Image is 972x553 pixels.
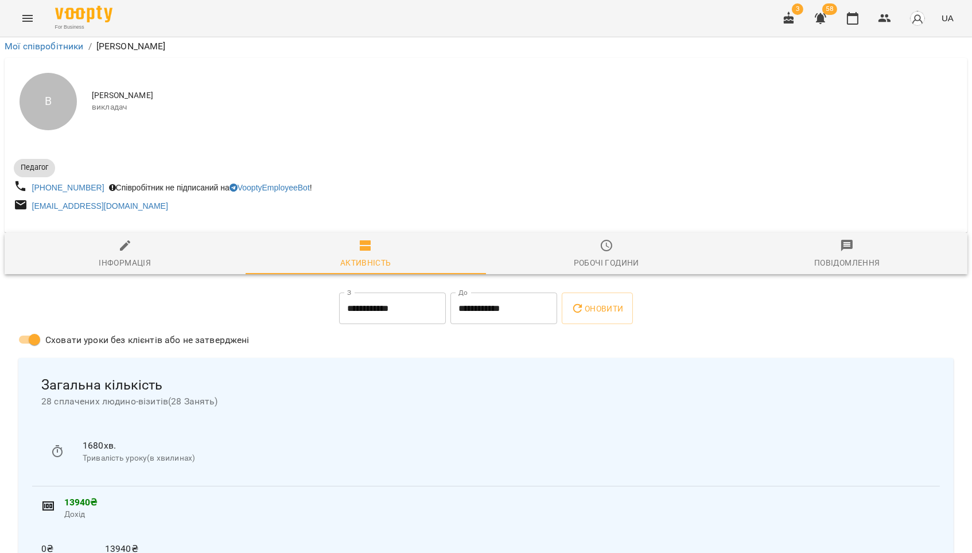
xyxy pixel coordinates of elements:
[814,256,880,270] div: Повідомлення
[20,73,77,130] div: В
[942,12,954,24] span: UA
[792,3,803,15] span: 3
[64,496,931,509] p: 13940 ₴
[41,376,931,394] span: Загальна кількість
[96,40,166,53] p: [PERSON_NAME]
[55,24,112,31] span: For Business
[822,3,837,15] span: 58
[14,5,41,32] button: Menu
[562,293,632,325] button: Оновити
[107,180,314,196] div: Співробітник не підписаний на !
[574,256,639,270] div: Робочі години
[64,509,931,520] span: Дохід
[340,256,391,270] div: Активність
[41,395,931,408] span: 28 сплачених людино-візитів ( 28 Занять )
[32,201,168,211] a: [EMAIL_ADDRESS][DOMAIN_NAME]
[5,40,967,53] nav: breadcrumb
[909,10,926,26] img: avatar_s.png
[92,90,958,102] span: [PERSON_NAME]
[45,333,250,347] span: Сховати уроки без клієнтів або не затверджені
[230,183,310,192] a: VooptyEmployeeBot
[99,256,151,270] div: Інформація
[88,40,92,53] li: /
[92,102,958,113] span: викладач
[83,453,922,464] p: Тривалість уроку(в хвилинах)
[14,162,55,173] span: Педагог
[937,7,958,29] button: UA
[32,183,104,192] a: [PHONE_NUMBER]
[571,302,623,316] span: Оновити
[83,439,922,453] p: 1680 хв.
[5,41,84,52] a: Мої співробітники
[55,6,112,22] img: Voopty Logo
